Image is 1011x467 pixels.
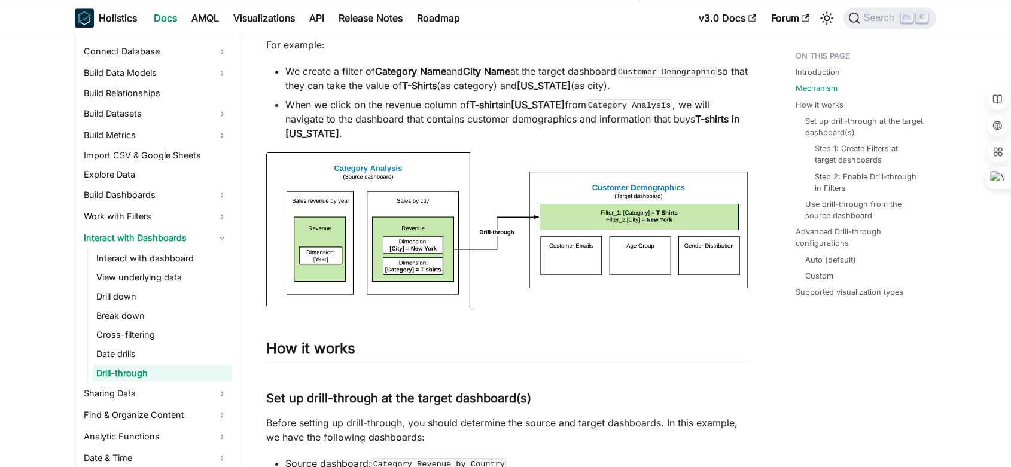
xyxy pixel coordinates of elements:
a: v3.0 Docs [692,8,763,28]
a: Docs [147,8,184,28]
a: HolisticsHolistics [75,8,137,28]
nav: Docs sidebar [63,36,242,467]
kbd: K [916,12,928,23]
a: Forum [763,8,817,28]
a: Build Metrics [80,126,232,145]
a: Find & Organize Content [80,405,232,425]
h2: How it works [266,340,748,362]
a: Drill down [93,288,232,305]
a: Roadmap [410,8,467,28]
img: Holistics [75,8,94,28]
span: Search [860,13,902,23]
a: Use drill-through from the source dashboard [805,199,924,221]
strong: [US_STATE] [517,80,571,91]
a: API [302,8,331,28]
button: Search (Ctrl+K) [843,7,936,29]
a: Interact with dashboard [93,250,232,267]
a: Date drills [93,346,232,362]
li: When we click on the revenue column of in from , we will navigate to the dashboard that contains ... [285,97,748,141]
a: Build Dashboards [80,185,232,204]
a: Step 1: Create Filters at target dashboards [815,143,919,166]
a: Introduction [796,66,840,78]
a: Explore Data [80,166,232,183]
h3: Set up drill-through at the target dashboard(s) [266,391,748,406]
a: Supported visualization types [796,286,903,298]
a: How it works [796,99,843,111]
a: Custom [805,270,833,282]
a: Interact with Dashboards [80,228,232,248]
a: AMQL [184,8,226,28]
button: Switch between dark and light mode (currently light mode) [817,8,836,28]
strong: Category Name [375,65,446,77]
strong: [US_STATE] [511,99,565,111]
strong: T-Shirts [402,80,437,91]
strong: T-shirts [470,99,503,111]
a: Cross-filtering [93,326,232,343]
a: View underlying data [93,269,232,286]
a: Build Data Models [80,63,232,83]
a: Release Notes [331,8,410,28]
a: Mechanism [796,83,838,94]
a: Analytic Functions [80,427,232,446]
strong: City Name [463,65,510,77]
code: Customer Demographic [616,66,717,78]
a: Import CSV & Google Sheets [80,147,232,164]
a: Sharing Data [80,384,232,403]
code: Category Analysis [586,99,672,111]
a: Visualizations [226,8,302,28]
a: Drill-through [93,365,232,381]
a: Build Datasets [80,104,232,123]
a: Auto (default) [805,254,856,265]
li: We create a filter of and at the target dashboard so that they can take the value of (as category... [285,64,748,93]
a: Advanced Drill-through configurations [796,226,929,249]
a: Set up drill-through at the target dashboard(s) [805,115,924,138]
a: Step 2: Enable Drill-through in Filters [815,171,919,194]
a: Break down [93,307,232,324]
p: Before setting up drill-through, you should determine the source and target dashboards. In this e... [266,416,748,444]
a: Connect Database [80,42,232,61]
b: Holistics [99,11,137,25]
a: Work with Filters [80,207,232,226]
p: For example: [266,38,748,52]
a: Build Relationships [80,85,232,102]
